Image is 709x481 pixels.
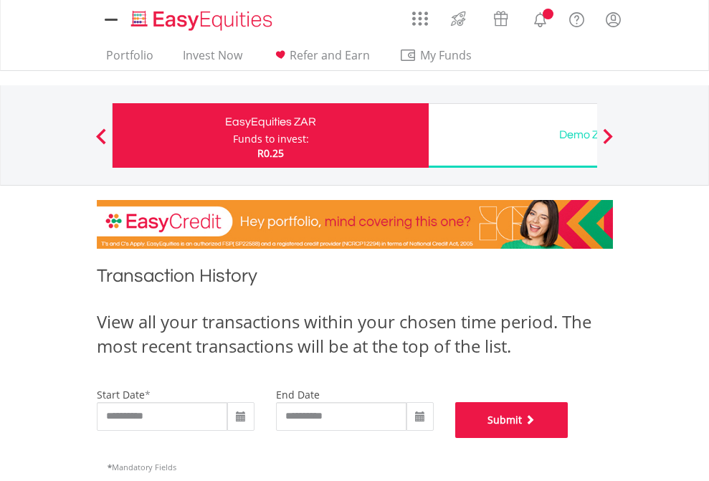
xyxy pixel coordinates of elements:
[594,135,622,150] button: Next
[266,48,376,70] a: Refer and Earn
[177,48,248,70] a: Invest Now
[128,9,278,32] img: EasyEquities_Logo.png
[125,4,278,32] a: Home page
[480,4,522,30] a: Vouchers
[403,4,437,27] a: AppsGrid
[412,11,428,27] img: grid-menu-icon.svg
[276,388,320,401] label: end date
[522,4,558,32] a: Notifications
[108,462,176,472] span: Mandatory Fields
[121,112,420,132] div: EasyEquities ZAR
[257,146,284,160] span: R0.25
[233,132,309,146] div: Funds to invest:
[489,7,513,30] img: vouchers-v2.svg
[97,200,613,249] img: EasyCredit Promotion Banner
[558,4,595,32] a: FAQ's and Support
[455,402,568,438] button: Submit
[87,135,115,150] button: Previous
[447,7,470,30] img: thrive-v2.svg
[97,310,613,359] div: View all your transactions within your chosen time period. The most recent transactions will be a...
[97,263,613,295] h1: Transaction History
[97,388,145,401] label: start date
[595,4,632,35] a: My Profile
[100,48,159,70] a: Portfolio
[290,47,370,63] span: Refer and Earn
[399,46,493,65] span: My Funds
